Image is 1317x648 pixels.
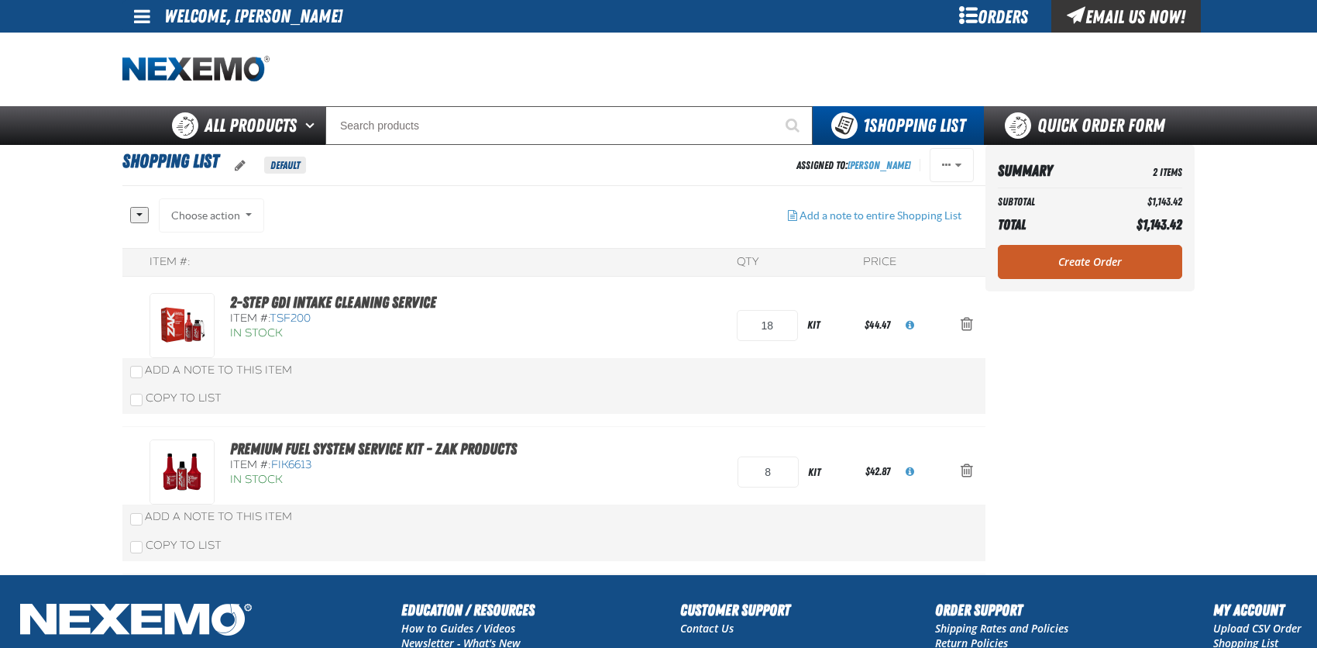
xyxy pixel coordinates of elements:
span: $42.87 [865,465,890,477]
h2: Order Support [935,598,1068,622]
div: Assigned To: [796,155,910,176]
span: All Products [205,112,297,140]
input: Product Quantity [738,457,799,488]
span: Add a Note to This Item [145,364,292,377]
a: 2-Step GDI Intake Cleaning Service [230,293,436,312]
label: Copy To List [130,539,222,552]
div: Item #: [230,312,522,326]
div: Price [863,255,896,270]
img: Nexemo Logo [15,598,256,644]
div: kit [798,308,861,343]
label: Copy To List [130,391,222,405]
input: Search [325,106,813,145]
a: How to Guides / Videos [401,621,515,636]
a: [PERSON_NAME] [848,159,910,171]
button: Action Remove Premium Fuel System Service Kit - ZAK Products from Shopping List [948,455,985,489]
span: FIK6613 [271,458,311,471]
input: Add a Note to This Item [130,513,143,526]
span: Default [264,157,306,174]
div: Item #: [150,255,191,270]
div: kit [799,455,862,490]
button: Start Searching [774,106,813,145]
span: Shopping List [122,150,218,172]
a: Home [122,56,270,83]
td: 2 Items [1099,157,1182,184]
button: Open All Products pages [300,106,325,145]
td: $1,143.42 [1099,191,1182,212]
button: View All Prices for FIK6613 [893,455,927,489]
div: Item #: [230,458,522,473]
h2: Customer Support [680,598,790,622]
input: Copy To List [130,394,143,406]
a: Create Order [998,245,1182,279]
span: Add a Note to This Item [145,510,292,523]
button: oro.shoppinglist.label.edit.tooltip [222,149,258,183]
th: Total [998,212,1099,237]
div: QTY [737,255,758,270]
input: Add a Note to This Item [130,366,143,378]
a: Contact Us [680,621,734,636]
input: Copy To List [130,541,143,553]
a: Quick Order Form [984,106,1194,145]
button: Action Remove 2-Step GDI Intake Cleaning Service from Shopping List [948,308,985,343]
h2: Education / Resources [401,598,535,622]
h2: My Account [1213,598,1302,622]
strong: 1 [863,115,869,136]
span: TSF200 [270,312,311,325]
img: Nexemo logo [122,56,270,83]
a: Premium Fuel System Service Kit - ZAK Products [230,439,517,458]
th: Summary [998,157,1099,184]
span: Shopping List [863,115,965,136]
button: You have 1 Shopping List. Open to view details [813,106,984,145]
span: $1,143.42 [1136,216,1182,233]
a: Upload CSV Order [1213,621,1302,636]
div: In Stock [230,326,522,341]
a: Shipping Rates and Policies [935,621,1068,636]
div: In Stock [230,473,522,488]
th: Subtotal [998,191,1099,212]
button: View All Prices for TSF200 [893,308,927,343]
button: Actions of Shopping List [930,148,974,182]
span: $44.47 [865,319,890,331]
input: Product Quantity [737,310,798,341]
button: Add a note to entire Shopping List [775,198,974,233]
